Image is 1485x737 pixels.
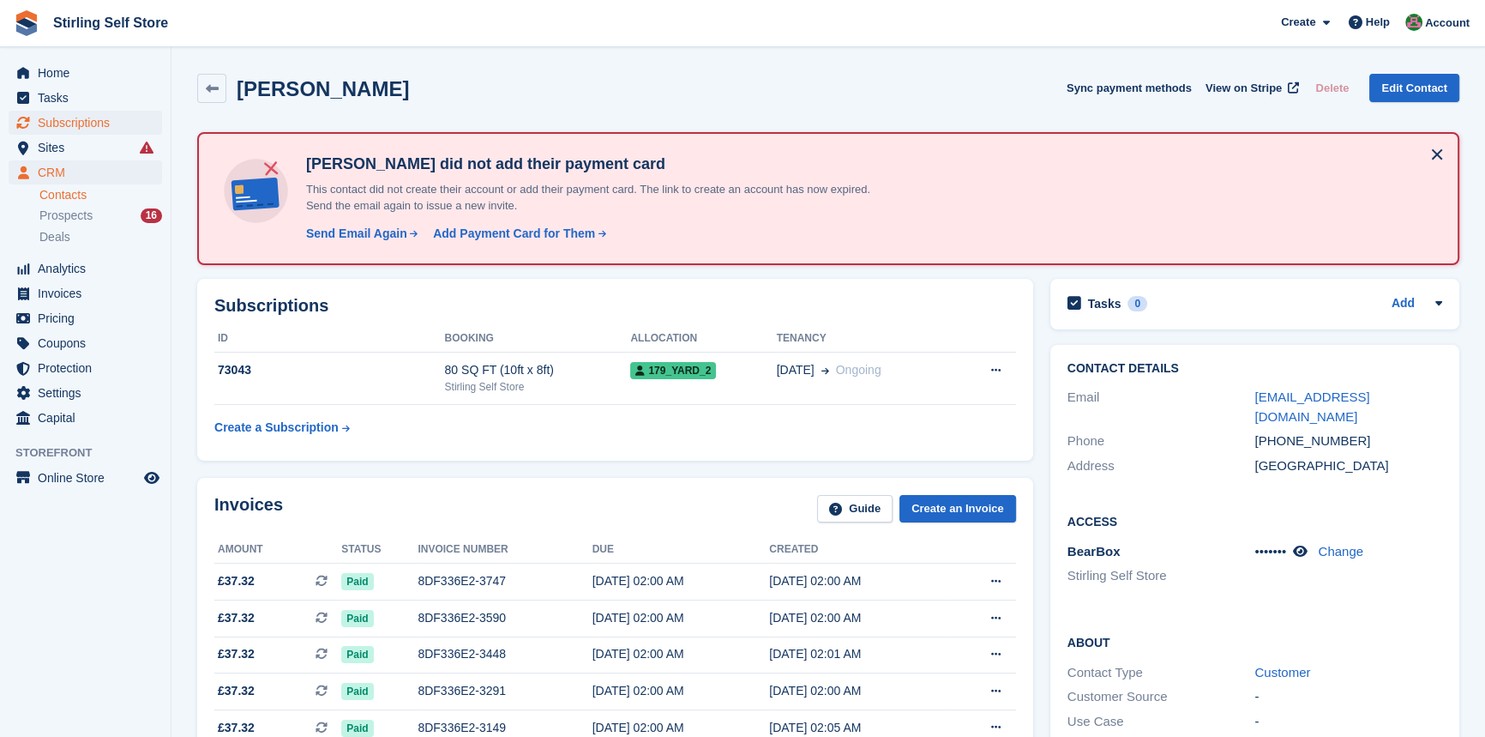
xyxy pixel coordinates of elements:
[299,154,899,174] h4: [PERSON_NAME] did not add their payment card
[769,609,947,627] div: [DATE] 02:00 AM
[214,296,1016,316] h2: Subscriptions
[214,419,339,437] div: Create a Subscription
[418,645,592,663] div: 8DF336E2-3448
[341,536,418,564] th: Status
[1254,665,1310,680] a: Customer
[140,141,153,154] i: Smart entry sync failures have occurred
[1308,74,1356,102] button: Delete
[1425,15,1470,32] span: Account
[219,154,292,227] img: no-card-linked-e7822e413c904bf8b177c4d89f31251c4716f9871600ec3ca5bfc59e148c83f4.svg
[341,573,373,590] span: Paid
[769,719,947,737] div: [DATE] 02:05 AM
[418,572,592,590] div: 8DF336E2-3747
[38,331,141,355] span: Coupons
[9,136,162,160] a: menu
[38,306,141,330] span: Pricing
[9,160,162,184] a: menu
[1127,296,1147,311] div: 0
[433,225,595,243] div: Add Payment Card for Them
[38,86,141,110] span: Tasks
[341,683,373,700] span: Paid
[592,536,770,564] th: Due
[592,682,770,700] div: [DATE] 02:00 AM
[39,187,162,203] a: Contacts
[1254,712,1442,732] div: -
[218,682,255,700] span: £37.32
[836,363,881,377] span: Ongoing
[426,225,608,243] a: Add Payment Card for Them
[1318,544,1363,559] a: Change
[38,61,141,85] span: Home
[1067,544,1121,559] span: BearBox
[445,361,631,379] div: 80 SQ FT (10ft x 8ft)
[38,257,141,281] span: Analytics
[9,61,162,85] a: menu
[1067,456,1255,476] div: Address
[1067,388,1255,426] div: Email
[341,610,373,627] span: Paid
[1405,14,1422,31] img: Lucy
[38,281,141,305] span: Invoices
[9,306,162,330] a: menu
[1254,687,1442,707] div: -
[141,468,162,488] a: Preview store
[1067,74,1192,102] button: Sync payment methods
[418,609,592,627] div: 8DF336E2-3590
[445,325,631,353] th: Booking
[141,208,162,223] div: 16
[39,207,162,225] a: Prospects 16
[38,406,141,430] span: Capital
[630,362,716,379] span: 179_Yard_2
[39,208,93,224] span: Prospects
[1067,712,1255,732] div: Use Case
[769,536,947,564] th: Created
[817,495,893,523] a: Guide
[341,646,373,663] span: Paid
[777,325,955,353] th: Tenancy
[9,381,162,405] a: menu
[1254,456,1442,476] div: [GEOGRAPHIC_DATA]
[46,9,175,37] a: Stirling Self Store
[218,719,255,737] span: £37.32
[237,77,409,100] h2: [PERSON_NAME]
[214,361,445,379] div: 73043
[9,406,162,430] a: menu
[630,325,776,353] th: Allocation
[1281,14,1315,31] span: Create
[777,361,815,379] span: [DATE]
[1199,74,1302,102] a: View on Stripe
[592,609,770,627] div: [DATE] 02:00 AM
[592,572,770,590] div: [DATE] 02:00 AM
[9,331,162,355] a: menu
[592,719,770,737] div: [DATE] 02:00 AM
[418,536,592,564] th: Invoice number
[9,356,162,380] a: menu
[1067,687,1255,707] div: Customer Source
[299,181,899,214] p: This contact did not create their account or add their payment card. The link to create an accoun...
[1392,294,1415,314] a: Add
[9,281,162,305] a: menu
[14,10,39,36] img: stora-icon-8386f47178a22dfd0bd8f6a31ec36ba5ce8667c1dd55bd0f319d3a0aa187defe.svg
[1254,544,1286,559] span: •••••••
[592,645,770,663] div: [DATE] 02:00 AM
[214,495,283,523] h2: Invoices
[39,229,70,245] span: Deals
[1254,432,1442,451] div: [PHONE_NUMBER]
[38,160,141,184] span: CRM
[418,719,592,737] div: 8DF336E2-3149
[38,381,141,405] span: Settings
[445,379,631,395] div: Stirling Self Store
[39,228,162,246] a: Deals
[38,136,141,160] span: Sites
[218,645,255,663] span: £37.32
[38,466,141,490] span: Online Store
[214,412,350,444] a: Create a Subscription
[1088,296,1121,311] h2: Tasks
[15,444,171,462] span: Storefront
[341,720,373,737] span: Paid
[9,466,162,490] a: menu
[9,257,162,281] a: menu
[1067,663,1255,683] div: Contact Type
[1254,390,1369,424] a: [EMAIL_ADDRESS][DOMAIN_NAME]
[769,572,947,590] div: [DATE] 02:00 AM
